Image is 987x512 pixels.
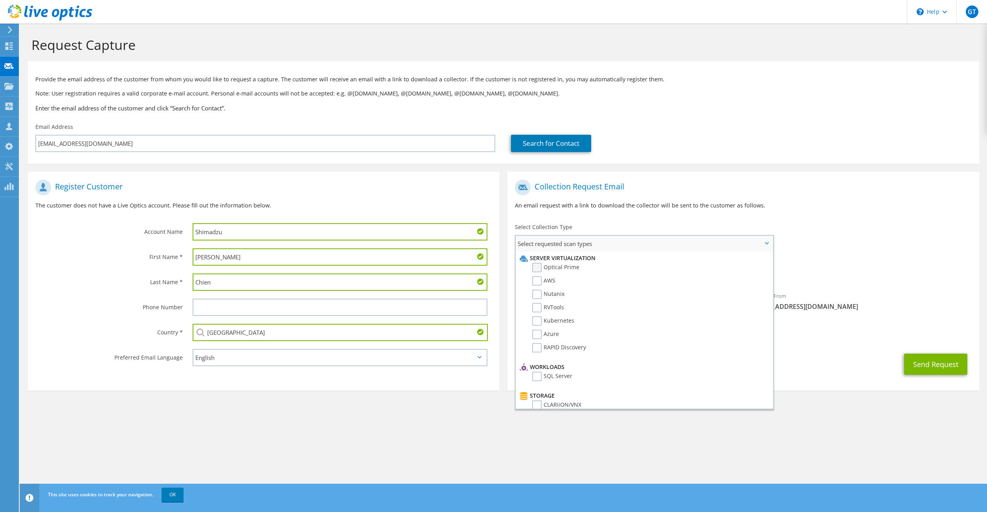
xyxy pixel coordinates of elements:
label: Azure [532,330,559,339]
svg: \n [917,8,924,15]
label: Select Collection Type [515,223,572,231]
h3: Enter the email address of the customer and click “Search for Contact”. [35,104,971,112]
label: Preferred Email Language [35,349,183,362]
label: Email Address [35,123,73,131]
a: Search for Contact [511,135,591,152]
div: Requested Collections [507,255,979,284]
span: [EMAIL_ADDRESS][DOMAIN_NAME] [751,302,971,311]
label: Kubernetes [532,316,574,326]
label: Country * [35,324,183,336]
h1: Request Capture [31,37,971,53]
li: Workloads [518,362,769,372]
p: Provide the email address of the customer from whom you would like to request a capture. The cust... [35,75,971,84]
li: Server Virtualization [518,253,769,263]
a: OK [162,488,184,502]
span: GT [966,6,978,18]
label: CLARiiON/VNX [532,400,581,410]
label: Nutanix [532,290,564,299]
label: RVTools [532,303,564,312]
label: SQL Server [532,372,572,381]
div: To [507,288,743,315]
h1: Collection Request Email [515,180,967,195]
li: Storage [518,391,769,400]
button: Send Request [904,354,967,375]
span: Select requested scan types [516,236,773,251]
div: Sender & From [743,288,979,315]
label: RAPID Discovery [532,343,586,352]
label: Account Name [35,223,183,236]
p: Note: User registration requires a valid corporate e-mail account. Personal e-mail accounts will ... [35,89,971,98]
label: Optical Prime [532,263,579,272]
label: AWS [532,276,555,286]
span: This site uses cookies to track your navigation. [48,491,153,498]
p: The customer does not have a Live Optics account. Please fill out the information below. [35,201,491,210]
div: CC & Reply To [507,319,979,346]
label: Phone Number [35,299,183,311]
label: First Name * [35,248,183,261]
h1: Register Customer [35,180,487,195]
label: Last Name * [35,273,183,286]
p: An email request with a link to download the collector will be sent to the customer as follows. [515,201,971,210]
